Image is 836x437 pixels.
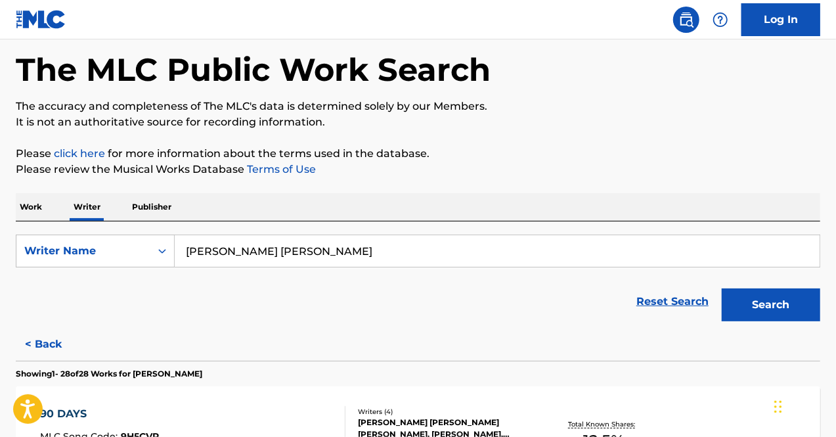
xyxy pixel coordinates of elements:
[630,287,715,316] a: Reset Search
[707,7,734,33] div: Help
[16,114,820,130] p: It is not an authoritative source for recording information.
[673,7,699,33] a: Public Search
[128,193,175,221] p: Publisher
[244,163,316,175] a: Terms of Use
[16,235,820,328] form: Search Form
[54,147,105,160] a: click here
[70,193,104,221] p: Writer
[774,387,782,426] div: Drag
[40,406,159,422] div: 90 DAYS
[16,328,95,361] button: < Back
[16,50,491,89] h1: The MLC Public Work Search
[722,288,820,321] button: Search
[16,368,202,380] p: Showing 1 - 28 of 28 Works for [PERSON_NAME]
[713,12,728,28] img: help
[358,407,537,417] div: Writers ( 4 )
[16,10,66,29] img: MLC Logo
[569,419,639,429] p: Total Known Shares:
[770,374,836,437] iframe: Chat Widget
[16,162,820,177] p: Please review the Musical Works Database
[16,146,820,162] p: Please for more information about the terms used in the database.
[678,12,694,28] img: search
[16,193,46,221] p: Work
[16,99,820,114] p: The accuracy and completeness of The MLC's data is determined solely by our Members.
[741,3,820,36] a: Log In
[24,243,143,259] div: Writer Name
